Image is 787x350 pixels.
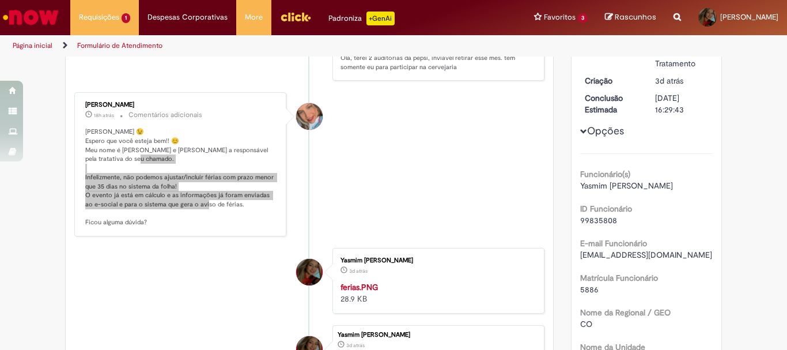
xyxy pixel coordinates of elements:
[77,41,162,50] a: Formulário de Atendimento
[349,268,368,274] time: 27/08/2025 11:28:09
[340,282,378,292] a: ferias.PNG
[544,12,576,23] span: Favoritos
[296,259,323,285] div: Yasmim Freitas Marques
[328,12,395,25] div: Padroniza
[576,92,647,115] dt: Conclusão Estimada
[578,13,588,23] span: 3
[128,110,202,120] small: Comentários adicionais
[122,13,130,23] span: 1
[580,169,630,179] b: Funcionário(s)
[655,92,709,115] div: [DATE] 16:29:43
[720,12,778,22] span: [PERSON_NAME]
[580,238,647,249] b: E-mail Funcionário
[340,281,532,304] div: 28.9 KB
[9,35,516,57] ul: Trilhas de página
[85,101,277,108] div: [PERSON_NAME]
[79,12,119,23] span: Requisições
[580,215,617,225] span: 99835808
[85,127,277,227] p: [PERSON_NAME] 😉 Espero que você esteja bem!! 😊 Meu nome é [PERSON_NAME] e [PERSON_NAME] a respons...
[296,103,323,130] div: Jacqueline Andrade Galani
[655,76,683,86] time: 27/08/2025 11:29:40
[655,46,709,69] div: Em Tratamento
[655,76,683,86] span: 3d atrás
[147,12,228,23] span: Despesas Corporativas
[655,75,709,86] div: 27/08/2025 11:29:40
[576,75,647,86] dt: Criação
[580,273,658,283] b: Matrícula Funcionário
[280,8,311,25] img: click_logo_yellow_360x200.png
[580,307,671,318] b: Nome da Regional / GEO
[366,12,395,25] p: +GenAi
[605,12,656,23] a: Rascunhos
[580,250,712,260] span: [EMAIL_ADDRESS][DOMAIN_NAME]
[346,342,365,349] time: 27/08/2025 11:29:40
[94,112,114,119] time: 29/08/2025 17:01:04
[615,12,656,22] span: Rascunhos
[1,6,60,29] img: ServiceNow
[580,180,673,191] span: Yasmim [PERSON_NAME]
[13,41,52,50] a: Página inicial
[338,332,538,338] div: Yasmim [PERSON_NAME]
[346,342,365,349] span: 3d atrás
[94,112,114,119] span: 18h atrás
[580,284,599,295] span: 5886
[580,319,592,329] span: CO
[340,257,532,264] div: Yasmim [PERSON_NAME]
[340,54,532,71] p: Olá, terei 2 auditorias da pepsi, invíavel retirar esse mês. tem somente eu para participar na ce...
[245,12,263,23] span: More
[349,268,368,274] span: 3d atrás
[580,204,632,214] b: ID Funcionário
